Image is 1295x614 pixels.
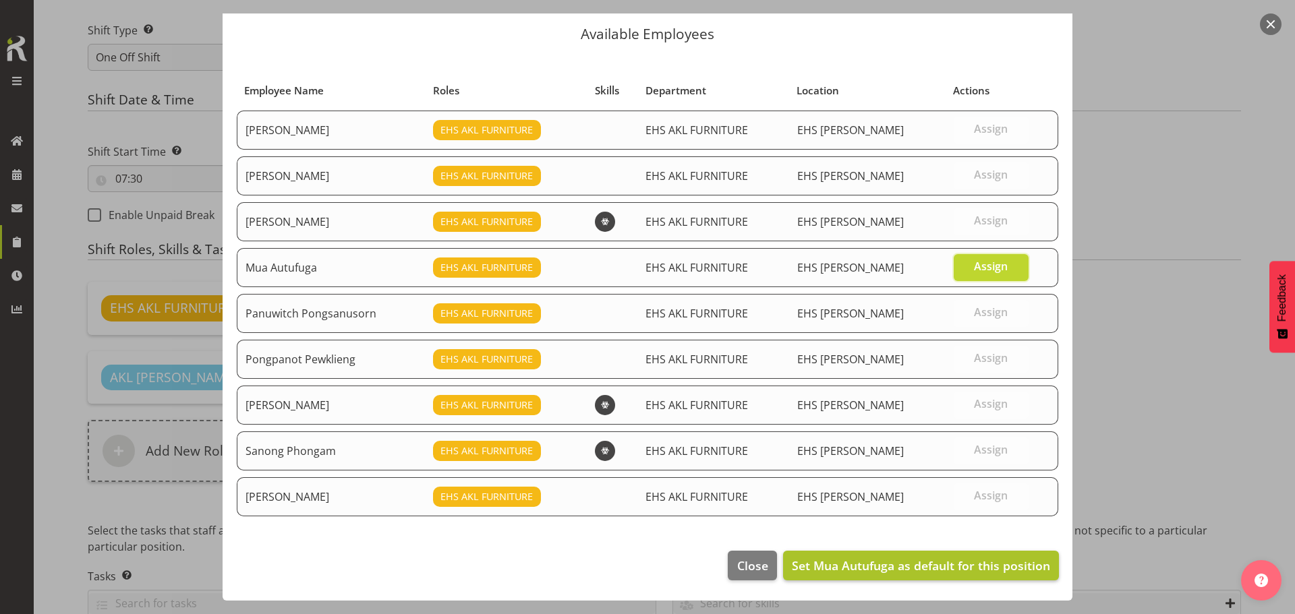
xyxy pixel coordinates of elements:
[440,443,533,458] span: EHS AKL FURNITURE
[797,352,904,367] span: EHS [PERSON_NAME]
[237,294,425,333] td: Panuwitch Pongsanusorn
[244,83,324,98] span: Employee Name
[236,27,1059,41] p: Available Employees
[237,477,425,516] td: [PERSON_NAME]
[237,156,425,195] td: [PERSON_NAME]
[645,398,748,412] span: EHS AKL FURNITURE
[645,443,748,458] span: EHS AKL FURNITURE
[783,551,1059,580] button: Set Mua Autufuga as default for this position
[595,83,619,98] span: Skills
[440,489,533,504] span: EHS AKL FURNITURE
[974,305,1008,319] span: Assign
[974,214,1008,227] span: Assign
[237,340,425,379] td: Pongpanot Pewklieng
[1255,574,1268,587] img: help-xxl-2.png
[797,260,904,275] span: EHS [PERSON_NAME]
[645,214,748,229] span: EHS AKL FURNITURE
[797,489,904,504] span: EHS [PERSON_NAME]
[797,214,904,229] span: EHS [PERSON_NAME]
[1269,261,1295,352] button: Feedback - Show survey
[237,248,425,287] td: Mua Autufuga
[645,489,748,504] span: EHS AKL FURNITURE
[974,397,1008,410] span: Assign
[645,83,706,98] span: Department
[974,443,1008,456] span: Assign
[645,352,748,367] span: EHS AKL FURNITURE
[797,398,904,412] span: EHS [PERSON_NAME]
[645,168,748,183] span: EHS AKL FURNITURE
[440,214,533,229] span: EHS AKL FURNITURE
[645,123,748,137] span: EHS AKL FURNITURE
[737,557,768,574] span: Close
[237,111,425,150] td: [PERSON_NAME]
[440,168,533,183] span: EHS AKL FURNITURE
[433,83,459,98] span: Roles
[974,259,1008,273] span: Assign
[440,306,533,321] span: EHS AKL FURNITURE
[797,168,904,183] span: EHS [PERSON_NAME]
[974,122,1008,135] span: Assign
[1276,274,1288,321] span: Feedback
[728,551,776,580] button: Close
[974,168,1008,181] span: Assign
[237,386,425,425] td: [PERSON_NAME]
[953,83,989,98] span: Actions
[237,202,425,241] td: [PERSON_NAME]
[645,260,748,275] span: EHS AKL FURNITURE
[440,398,533,412] span: EHS AKL FURNITURE
[440,260,533,275] span: EHS AKL FURNITURE
[440,123,533,137] span: EHS AKL FURNITURE
[792,557,1050,574] span: Set Mua Autufuga as default for this position
[797,443,904,458] span: EHS [PERSON_NAME]
[797,123,904,137] span: EHS [PERSON_NAME]
[645,306,748,321] span: EHS AKL FURNITURE
[797,83,839,98] span: Location
[237,431,425,470] td: Sanong Phongam
[440,352,533,367] span: EHS AKL FURNITURE
[974,489,1008,502] span: Assign
[797,306,904,321] span: EHS [PERSON_NAME]
[974,351,1008,365] span: Assign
